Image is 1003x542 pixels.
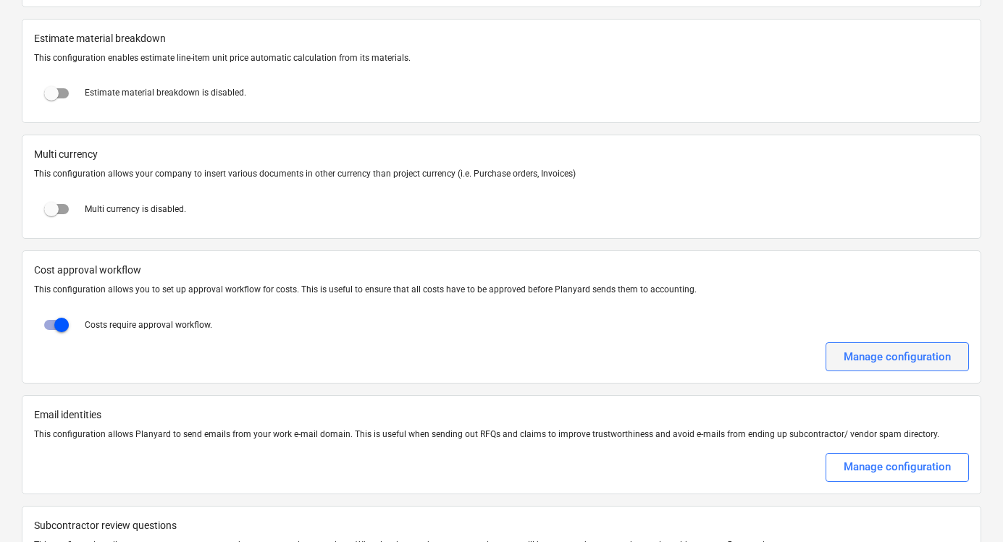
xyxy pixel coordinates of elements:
button: Manage configuration [826,453,969,482]
p: This configuration allows your company to insert various documents in other currency than project... [34,168,969,180]
p: Email identities [34,407,969,423]
div: Manage configuration [844,457,951,476]
span: Multi currency [34,147,969,162]
p: This configuration allows Planyard to send emails from your work e-mail domain. This is useful wh... [34,428,969,441]
p: Cost approval workflow [34,263,969,278]
button: Manage configuration [826,342,969,371]
span: Estimate material breakdown [34,31,969,46]
p: This configuration allows you to set up approval workflow for costs. This is useful to ensure tha... [34,284,969,296]
p: This configuration enables estimate line-item unit price automatic calculation from its materials. [34,52,969,64]
p: Subcontractor review questions [34,518,969,533]
p: Costs require approval workflow. [85,319,212,331]
p: Multi currency is disabled. [85,203,186,216]
p: Estimate material breakdown is disabled. [85,87,246,99]
iframe: Chat Widget [931,473,1003,542]
div: Manage configuration [844,347,951,366]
